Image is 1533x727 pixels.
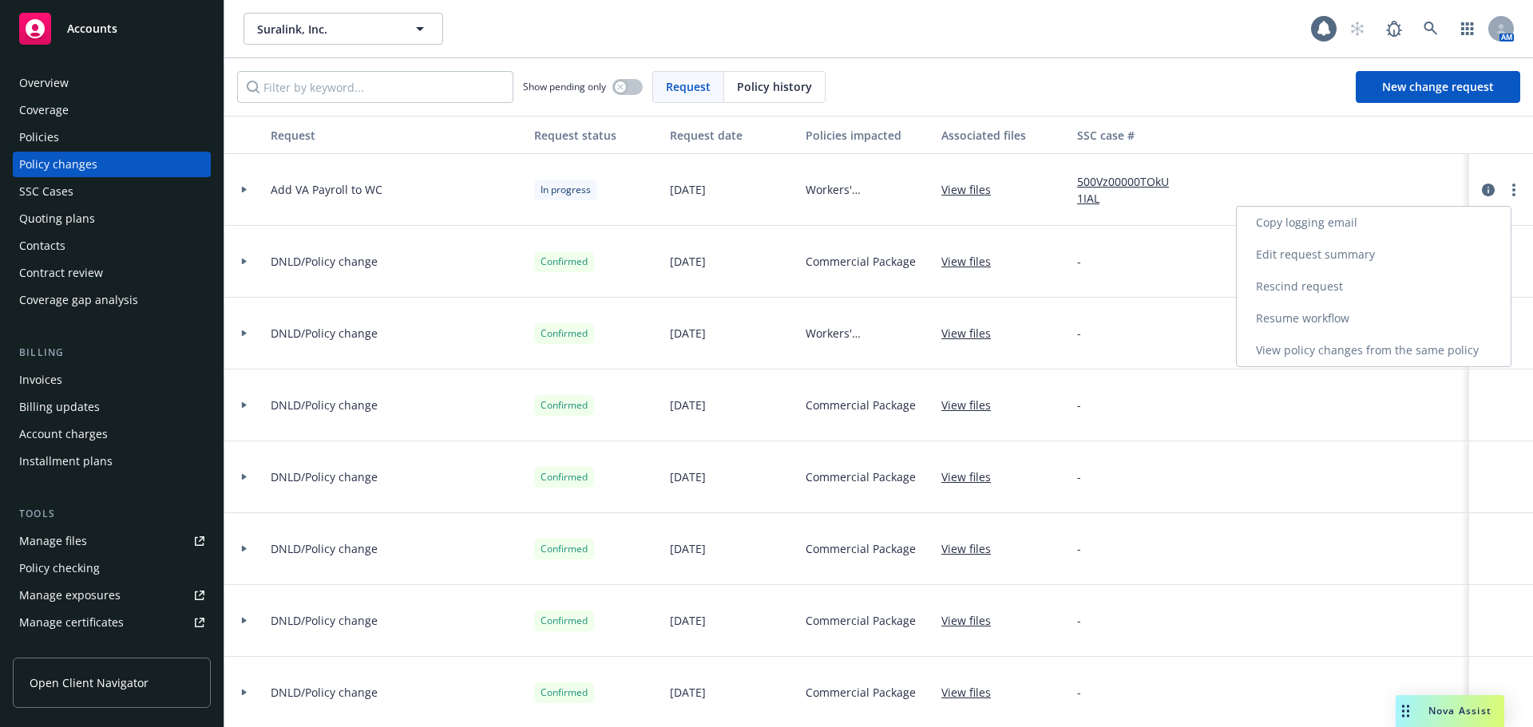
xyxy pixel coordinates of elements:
[13,70,211,96] a: Overview
[237,71,513,103] input: Filter by keyword...
[19,555,100,581] div: Policy checking
[1077,468,1081,485] span: -
[737,78,812,95] span: Policy history
[19,528,87,554] div: Manage files
[271,468,378,485] span: DNLD/Policy change
[670,253,706,270] span: [DATE]
[1237,334,1511,366] a: View policy changes from the same policy
[13,97,211,123] a: Coverage
[19,70,69,96] div: Overview
[1077,325,1081,342] span: -
[670,684,706,701] span: [DATE]
[1237,271,1511,302] a: Rescind request
[264,116,528,154] button: Request
[13,637,211,662] a: Manage claims
[941,397,1004,413] a: View files
[271,540,378,557] span: DNLD/Policy change
[670,181,706,198] span: [DATE]
[13,6,211,51] a: Accounts
[670,612,706,629] span: [DATE]
[13,583,211,608] a: Manage exposures
[806,684,916,701] span: Commercial Package
[13,206,211,231] a: Quoting plans
[1237,302,1511,334] a: Resume workflow
[528,116,664,154] button: Request status
[13,179,211,204] a: SSC Cases
[224,298,264,369] div: Toggle Row Expanded
[67,22,117,35] span: Accounts
[13,345,211,361] div: Billing
[13,124,211,150] a: Policies
[224,369,264,441] div: Toggle Row Expanded
[806,468,916,485] span: Commercial Package
[13,421,211,447] a: Account charges
[1077,173,1184,207] a: 500Vz00000TOkU1IAL
[541,470,588,484] span: Confirmed
[271,612,378,629] span: DNLD/Policy change
[1237,239,1511,271] a: Edit request summary
[19,152,97,177] div: Policy changes
[541,183,591,197] span: In progress
[224,585,264,657] div: Toggle Row Expanded
[13,152,211,177] a: Policy changes
[670,540,706,557] span: [DATE]
[941,468,1004,485] a: View files
[30,674,149,691] span: Open Client Navigator
[1396,695,1416,727] div: Drag to move
[1356,71,1520,103] a: New change request
[13,233,211,259] a: Contacts
[1415,13,1447,45] a: Search
[224,226,264,298] div: Toggle Row Expanded
[13,260,211,286] a: Contract review
[1237,207,1511,239] a: Copy logging email
[224,513,264,585] div: Toggle Row Expanded
[541,614,588,628] span: Confirmed
[271,181,382,198] span: Add VA Payroll to WC
[19,637,100,662] div: Manage claims
[19,260,103,286] div: Contract review
[534,127,657,144] div: Request status
[19,287,138,313] div: Coverage gap analysis
[19,583,121,608] div: Manage exposures
[19,206,95,231] div: Quoting plans
[1452,13,1483,45] a: Switch app
[13,610,211,635] a: Manage certificates
[1504,180,1523,200] a: more
[799,116,935,154] button: Policies impacted
[806,127,929,144] div: Policies impacted
[13,367,211,393] a: Invoices
[806,612,916,629] span: Commercial Package
[13,448,211,474] a: Installment plans
[271,684,378,701] span: DNLD/Policy change
[541,686,588,700] span: Confirmed
[1077,540,1081,557] span: -
[19,610,124,635] div: Manage certificates
[523,80,606,93] span: Show pending only
[13,555,211,581] a: Policy checking
[1382,79,1494,94] span: New change request
[13,287,211,313] a: Coverage gap analysis
[1428,704,1491,717] span: Nova Assist
[19,448,113,474] div: Installment plans
[271,127,521,144] div: Request
[541,398,588,413] span: Confirmed
[13,506,211,522] div: Tools
[1396,695,1504,727] button: Nova Assist
[1479,180,1498,200] a: circleInformation
[541,255,588,269] span: Confirmed
[1071,116,1190,154] button: SSC case #
[935,116,1071,154] button: Associated files
[1077,253,1081,270] span: -
[806,540,916,557] span: Commercial Package
[666,78,711,95] span: Request
[1378,13,1410,45] a: Report a Bug
[1077,127,1184,144] div: SSC case #
[271,397,378,413] span: DNLD/Policy change
[13,394,211,420] a: Billing updates
[19,421,108,447] div: Account charges
[664,116,799,154] button: Request date
[941,253,1004,270] a: View files
[670,127,793,144] div: Request date
[941,181,1004,198] a: View files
